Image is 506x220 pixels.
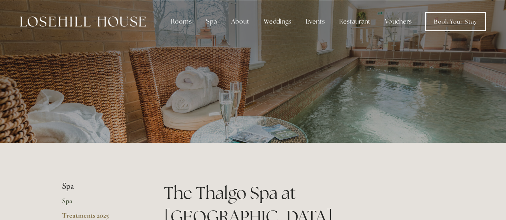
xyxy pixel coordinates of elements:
[378,14,418,30] a: Vouchers
[257,14,298,30] div: Weddings
[225,14,256,30] div: About
[62,181,138,192] li: Spa
[20,16,146,27] img: Losehill House
[164,14,198,30] div: Rooms
[62,196,138,211] a: Spa
[200,14,223,30] div: Spa
[333,14,377,30] div: Restaurant
[299,14,331,30] div: Events
[425,12,486,31] a: Book Your Stay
